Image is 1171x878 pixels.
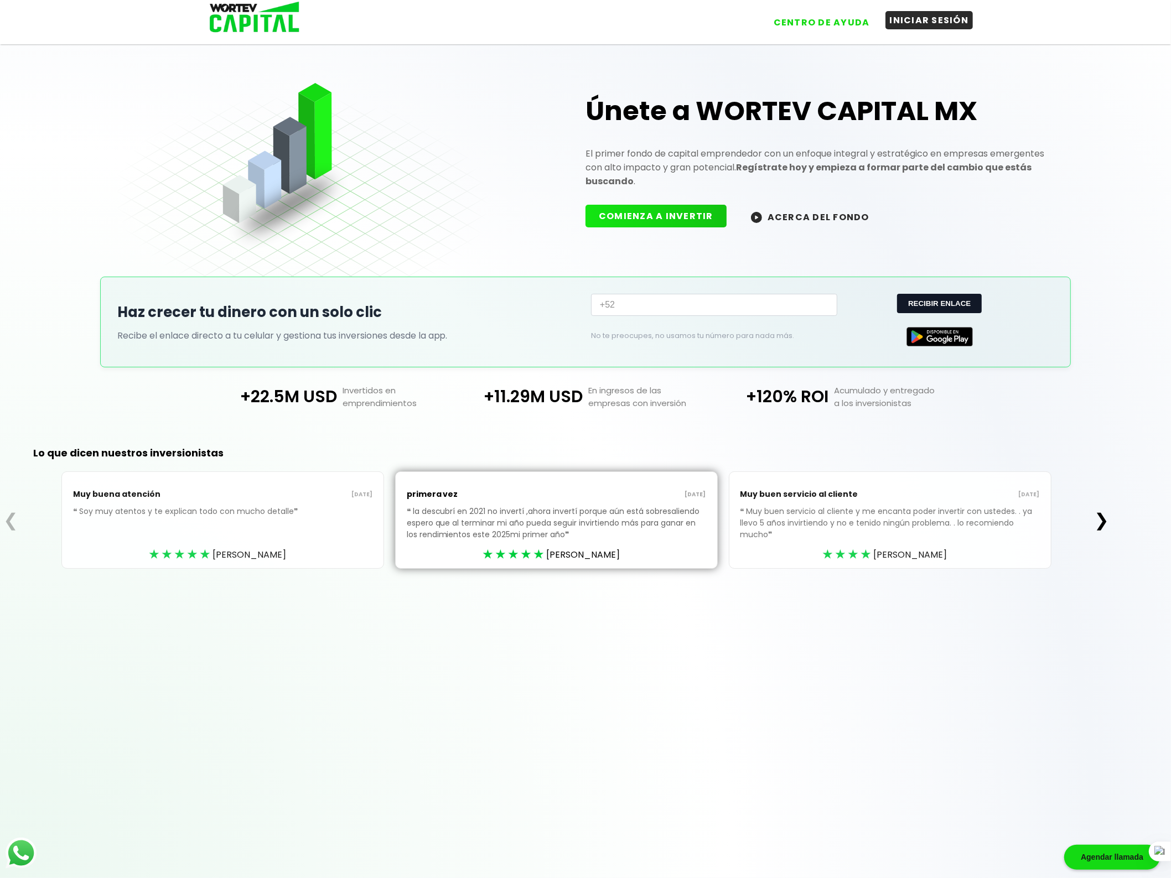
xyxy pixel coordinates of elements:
h2: Haz crecer tu dinero con un solo clic [117,302,580,323]
button: ❯ [1091,509,1112,531]
p: [DATE] [890,490,1040,499]
span: ❞ [769,529,775,540]
span: ❝ [407,506,413,517]
p: Muy buen servicio al cliente y me encanta poder invertir con ustedes. . ya llevo 5 años invirtien... [740,506,1040,557]
span: ❝ [73,506,79,517]
p: No te preocupes, no usamos tu número para nada más. [591,331,820,341]
a: INICIAR SESIÓN [874,5,973,32]
img: logos_whatsapp-icon.242b2217.svg [6,838,37,869]
button: RECIBIR ENLACE [897,294,982,313]
span: ❞ [566,529,572,540]
span: ❝ [740,506,747,517]
span: ❞ [294,506,300,517]
p: Soy muy atentos y te explican todo con mucho detalle [73,506,372,534]
div: ★★★★ [823,546,874,563]
button: INICIAR SESIÓN [885,11,973,29]
button: ACERCA DEL FONDO [738,205,883,228]
a: CENTRO DE AYUDA [758,5,874,32]
div: ★★★★★ [149,546,213,563]
p: [DATE] [556,490,706,499]
p: Muy buena atención [73,483,223,506]
button: COMIENZA A INVERTIR [585,205,727,227]
p: Muy buen servicio al cliente [740,483,890,506]
div: Agendar llamada [1064,845,1160,870]
p: El primer fondo de capital emprendedor con un enfoque integral y estratégico en empresas emergent... [585,147,1054,188]
span: [PERSON_NAME] [213,548,286,562]
div: ★★★★★ [483,546,546,563]
button: CENTRO DE AYUDA [769,13,874,32]
p: Invertidos en emprendimientos [337,384,463,409]
img: wortev-capital-acerca-del-fondo [751,212,762,223]
strong: Regístrate hoy y empieza a formar parte del cambio que estás buscando [585,161,1032,188]
p: +11.29M USD [463,384,583,409]
p: +22.5M USD [216,384,336,409]
p: Recibe el enlace directo a tu celular y gestiona tus inversiones desde la app. [117,329,580,342]
p: En ingresos de las empresas con inversión [583,384,708,409]
p: Acumulado y entregado a los inversionistas [828,384,954,409]
p: +120% ROI [708,384,828,409]
img: Google Play [906,327,973,346]
p: primera vez [407,483,557,506]
p: la descubrí en 2021 no invertí ,ahora invertí porque aún está sobresaliendo espero que al termina... [407,506,706,557]
h1: Únete a WORTEV CAPITAL MX [585,93,1054,129]
a: COMIENZA A INVERTIR [585,210,738,222]
span: [PERSON_NAME] [546,548,620,562]
span: [PERSON_NAME] [874,548,947,562]
p: [DATE] [222,490,372,499]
